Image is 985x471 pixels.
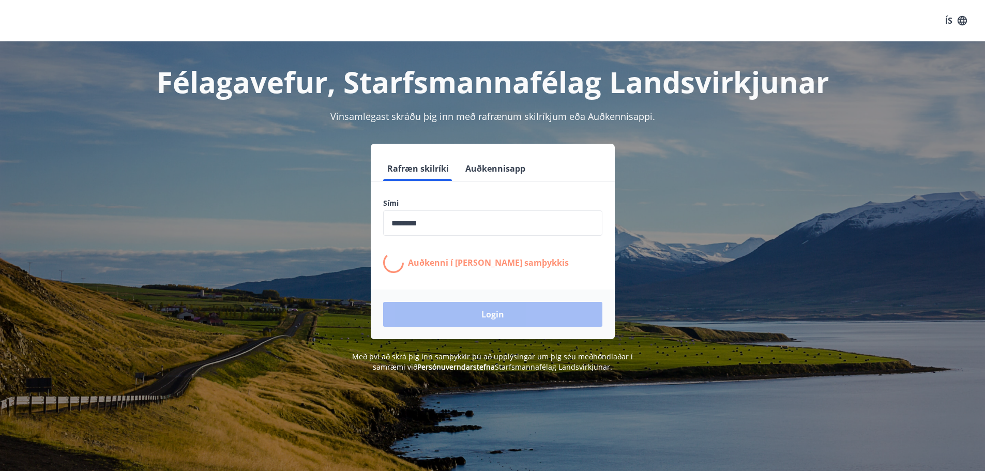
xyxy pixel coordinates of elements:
[939,11,973,30] button: ÍS
[417,362,495,372] a: Persónuverndarstefna
[330,110,655,123] span: Vinsamlegast skráðu þig inn með rafrænum skilríkjum eða Auðkennisappi.
[383,198,602,208] label: Sími
[408,257,569,268] p: Auðkenni í [PERSON_NAME] samþykkis
[461,156,529,181] button: Auðkennisapp
[352,352,633,372] span: Með því að skrá þig inn samþykkir þú að upplýsingar um þig séu meðhöndlaðar í samræmi við Starfsm...
[383,156,453,181] button: Rafræn skilríki
[133,62,853,101] h1: Félagavefur, Starfsmannafélag Landsvirkjunar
